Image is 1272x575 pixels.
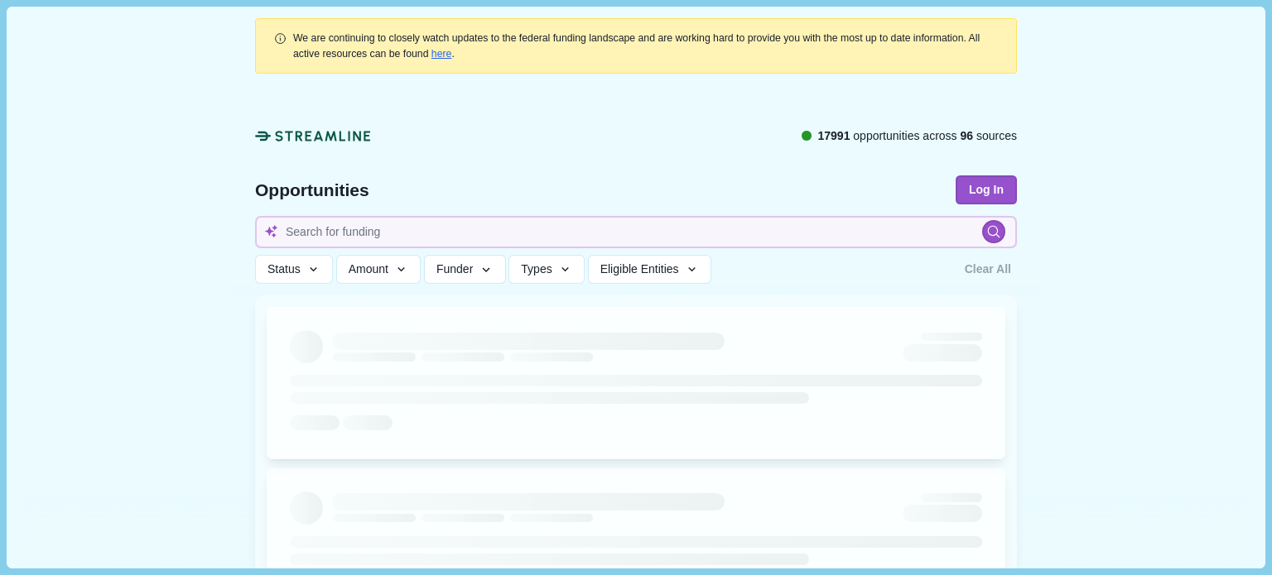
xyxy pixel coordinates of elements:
[817,129,850,142] span: 17991
[255,181,369,199] span: Opportunities
[255,255,333,284] button: Status
[336,255,422,284] button: Amount
[817,127,1017,145] span: opportunities across sources
[267,262,301,276] span: Status
[293,32,980,59] span: We are continuing to closely watch updates to the federal funding landscape and are working hard ...
[600,262,679,276] span: Eligible Entities
[293,31,999,61] div: .
[436,262,473,276] span: Funder
[961,129,974,142] span: 96
[508,255,585,284] button: Types
[959,255,1017,284] button: Clear All
[431,48,452,60] a: here
[424,255,506,284] button: Funder
[349,262,388,276] span: Amount
[255,216,1017,248] input: Search for funding
[588,255,711,284] button: Eligible Entities
[956,175,1017,204] button: Log In
[521,262,552,276] span: Types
